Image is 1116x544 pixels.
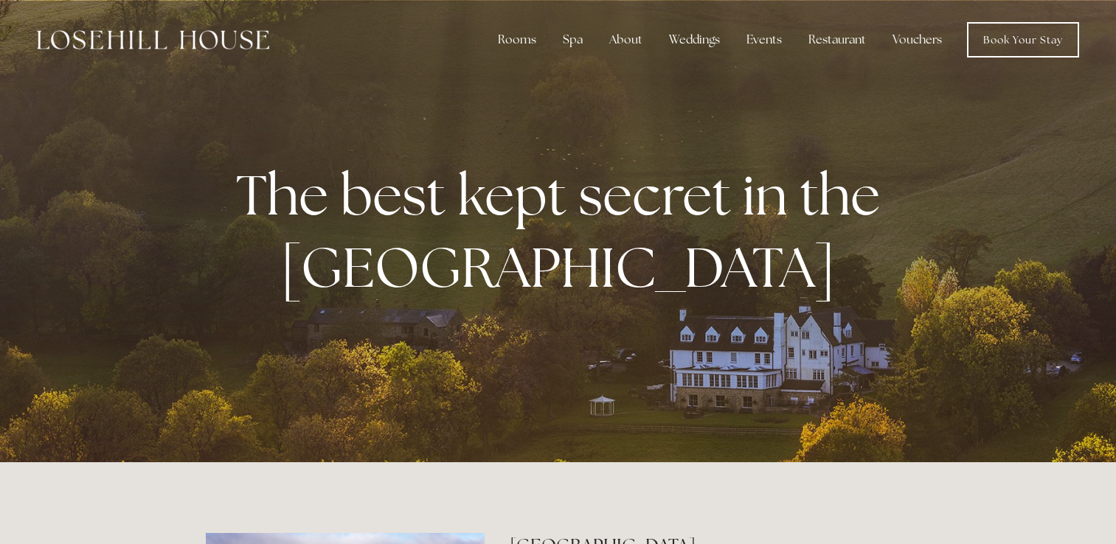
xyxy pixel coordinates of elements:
div: Spa [551,25,595,55]
a: Vouchers [881,25,954,55]
div: Events [735,25,794,55]
a: Book Your Stay [967,22,1079,57]
div: About [597,25,654,55]
img: Losehill House [37,30,269,49]
div: Weddings [657,25,732,55]
div: Restaurant [797,25,878,55]
div: Rooms [486,25,548,55]
strong: The best kept secret in the [GEOGRAPHIC_DATA] [236,158,892,303]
